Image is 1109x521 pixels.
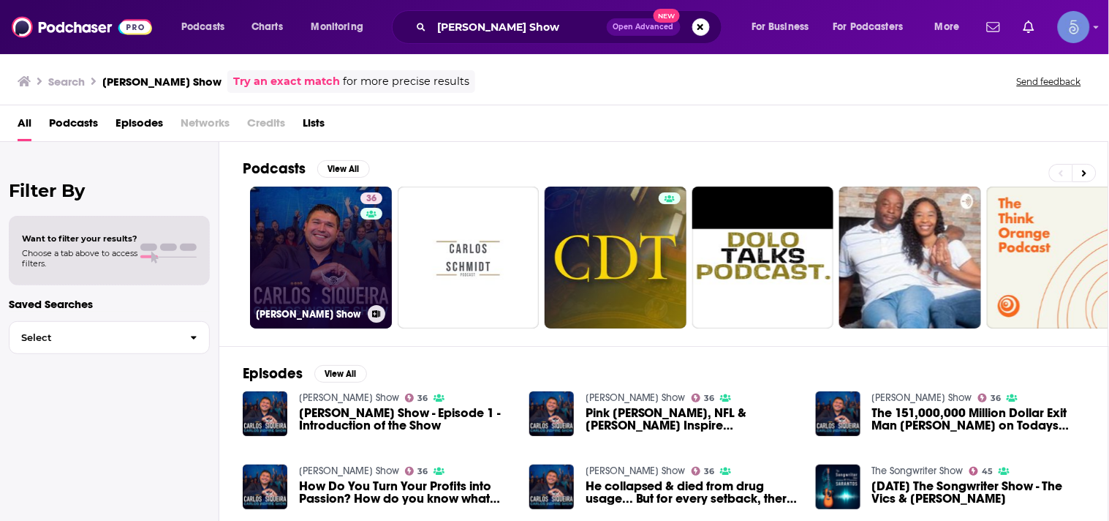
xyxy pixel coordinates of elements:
p: Saved Searches [9,297,210,311]
a: How Do You Turn Your Profits into Passion? How do you know what your audience wants? Carlos Sique... [299,480,512,505]
span: More [935,17,960,37]
button: View All [317,160,370,178]
a: The 151,000,000 Million Dollar Exit Man Brandon Dawson on Todays Show - CarlosInspireShow.com - C... [872,407,1085,432]
span: New [654,9,680,23]
span: Charts [251,17,283,37]
h2: Filter By [9,180,210,201]
input: Search podcasts, credits, & more... [432,15,607,39]
span: for more precise results [343,73,469,90]
span: 45 [982,468,993,475]
button: Send feedback [1013,75,1086,88]
a: Carlos Inspire Show [586,391,686,404]
span: 36 [704,395,714,402]
button: open menu [741,15,828,39]
a: 36 [360,192,382,204]
a: Podcasts [49,111,98,141]
a: 36[PERSON_NAME] Show [250,187,392,329]
span: 36 [991,395,1001,402]
span: Want to filter your results? [22,233,137,244]
a: PodcastsView All [243,160,370,178]
img: The 151,000,000 Million Dollar Exit Man Brandon Dawson on Todays Show - CarlosInspireShow.com - C... [816,391,860,436]
h2: Episodes [243,364,303,383]
span: [PERSON_NAME] Show - Episode 1 - Introduction of the Show [299,407,512,432]
a: 36 [405,467,428,476]
button: open menu [824,15,925,39]
span: For Podcasters [833,17,904,37]
img: He collapsed & died from drug usage... But for every setback, there is a comeback. There is Power... [529,465,574,509]
span: How Do You Turn Your Profits into Passion? How do you know what your audience wants? [PERSON_NAME... [299,480,512,505]
a: Carlos Inspire Show - Episode 1 - Introduction of the Show [299,407,512,432]
button: Open AdvancedNew [607,18,681,36]
span: 36 [704,468,714,475]
span: Monitoring [311,17,363,37]
span: 36 [417,468,428,475]
img: 5-21-19 The Songwriter Show - The Vics & Carlos Battey [816,465,860,509]
h3: Search [48,75,85,89]
a: 36 [692,467,715,476]
h3: [PERSON_NAME] Show [102,75,222,89]
img: Podchaser - Follow, Share and Rate Podcasts [12,13,152,41]
a: 36 [692,394,715,402]
button: Show profile menu [1058,11,1090,43]
a: EpisodesView All [243,364,367,383]
a: 36 [978,394,1002,402]
a: Charts [242,15,292,39]
button: Select [9,321,210,354]
span: Logged in as Spiral5-G1 [1058,11,1090,43]
span: 36 [366,192,376,206]
a: Show notifications dropdown [1018,15,1040,40]
a: Episodes [116,111,163,141]
span: [DATE] The Songwriter Show - The Vics & [PERSON_NAME] [872,480,1085,505]
span: Credits [247,111,285,141]
span: Networks [181,111,230,141]
img: How Do You Turn Your Profits into Passion? How do you know what your audience wants? Carlos Sique... [243,465,287,509]
a: Carlos Inspire Show [872,391,972,404]
span: Pink [PERSON_NAME], NFL & [PERSON_NAME] Inspire Unstoppable Synergies: Building Communities, [GEO... [586,407,798,432]
button: open menu [171,15,243,39]
span: Open Advanced [613,23,674,31]
a: Lists [303,111,325,141]
a: Carlos Inspire Show [586,465,686,477]
a: Try an exact match [233,73,340,90]
button: open menu [925,15,978,39]
a: Show notifications dropdown [981,15,1006,40]
span: Podcasts [181,17,224,37]
a: The Songwriter Show [872,465,964,477]
span: Select [10,333,178,342]
a: Carlos Inspire Show [299,391,399,404]
a: 36 [405,394,428,402]
a: 5-21-19 The Songwriter Show - The Vics & Carlos Battey [872,480,1085,505]
a: All [18,111,31,141]
span: The 151,000,000 Million Dollar Exit Man [PERSON_NAME] on Todays Show - [DOMAIN_NAME] - [PERSON_NA... [872,407,1085,432]
span: Choose a tab above to access filters. [22,248,137,269]
a: He collapsed & died from drug usage... But for every setback, there is a comeback. There is Power... [586,480,798,505]
a: Pink Floyd, NFL & Carlos Inspire Unstoppable Synergies: Building Communities, Scaling Heights, an... [586,407,798,432]
h3: [PERSON_NAME] Show [256,308,362,321]
button: open menu [301,15,382,39]
div: Search podcasts, credits, & more... [406,10,736,44]
button: View All [314,365,367,383]
h2: Podcasts [243,160,306,178]
img: Carlos Inspire Show - Episode 1 - Introduction of the Show [243,391,287,436]
a: Carlos Inspire Show [299,465,399,477]
img: Pink Floyd, NFL & Carlos Inspire Unstoppable Synergies: Building Communities, Scaling Heights, an... [529,391,574,436]
a: 45 [969,467,993,476]
span: For Business [752,17,809,37]
span: 36 [417,395,428,402]
img: User Profile [1058,11,1090,43]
